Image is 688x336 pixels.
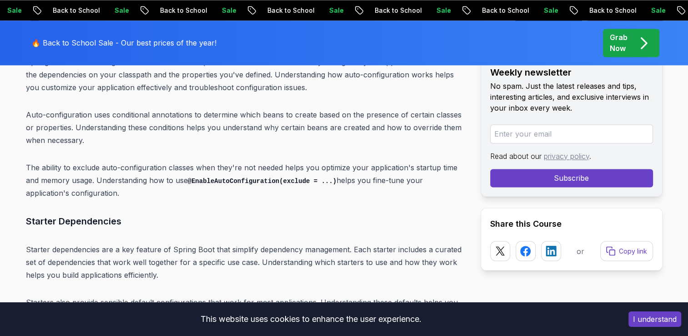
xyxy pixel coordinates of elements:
[577,245,584,256] p: or
[490,81,653,113] p: No spam. Just the latest releases and tips, interesting articles, and exclusive interviews in you...
[26,56,466,94] p: Spring Boot's auto-configuration is one of its most powerful features. It automatically configure...
[188,178,337,185] code: @EnableAutoConfiguration(exclude = ...)
[468,6,530,15] p: Back to School
[208,6,237,15] p: Sale
[490,124,653,143] input: Enter your email
[253,6,315,15] p: Back to School
[610,32,628,54] p: Grab Now
[100,6,130,15] p: Sale
[490,217,653,230] h2: Share this Course
[146,6,208,15] p: Back to School
[26,296,466,321] p: Starters also provide sensible default configurations that work for most applications. Understand...
[544,152,589,161] a: privacy policy
[422,6,452,15] p: Sale
[26,243,466,281] p: Starter dependencies are a key feature of Spring Boot that simplify dependency management. Each s...
[575,6,637,15] p: Back to School
[26,108,466,147] p: Auto-configuration uses conditional annotations to determine which beans to create based on the p...
[315,6,344,15] p: Sale
[628,311,681,327] button: Accept cookies
[361,6,422,15] p: Back to School
[619,246,647,255] p: Copy link
[26,214,466,229] h3: Starter Dependencies
[7,309,615,329] div: This website uses cookies to enhance the user experience.
[31,37,216,48] p: 🔥 Back to School Sale - Our best prices of the year!
[490,169,653,187] button: Subscribe
[490,151,653,162] p: Read about our .
[490,66,653,79] h2: Weekly newsletter
[530,6,559,15] p: Sale
[39,6,100,15] p: Back to School
[26,161,466,200] p: The ability to exclude auto-configuration classes when they're not needed helps you optimize your...
[600,241,653,261] button: Copy link
[637,6,666,15] p: Sale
